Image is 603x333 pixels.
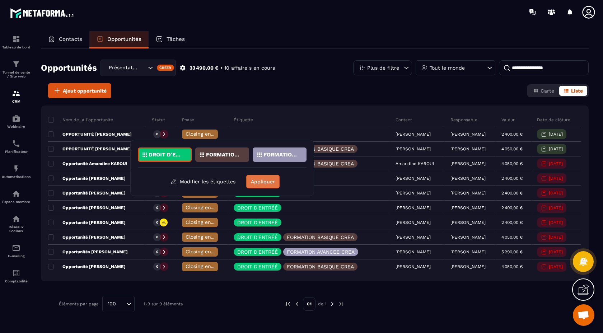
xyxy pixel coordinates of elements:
p: [DATE] [549,249,563,254]
h2: Opportunités [41,61,97,75]
p: 0 [156,132,158,137]
p: Éléments par page [59,301,99,306]
p: 0 [156,205,158,210]
p: E-mailing [2,254,31,258]
span: Présentation Réseau [107,64,139,72]
button: Liste [559,86,587,96]
p: 2 400,00 € [501,176,523,181]
span: Closing en cours [186,234,226,240]
p: 1-9 sur 9 éléments [144,301,183,306]
p: de 1 [318,301,327,307]
p: 2 400,00 € [501,220,523,225]
p: Tâches [167,36,185,42]
a: Opportunités [89,31,149,48]
a: accountantaccountantComptabilité [2,263,31,289]
p: 10 affaire s en cours [224,65,275,71]
p: Tableau de bord [2,45,31,49]
p: [DATE] [549,146,563,151]
p: Plus de filtre [367,65,399,70]
p: 33 490,00 € [190,65,219,71]
a: social-networksocial-networkRéseaux Sociaux [2,209,31,238]
img: automations [12,114,20,123]
p: Statut [152,117,165,123]
img: next [329,301,336,307]
p: [PERSON_NAME] [450,235,486,240]
img: scheduler [12,139,20,148]
img: formation [12,35,20,43]
p: FORMATION BASIQUE CREA [287,264,354,269]
span: Closing en cours [186,131,226,137]
p: [PERSON_NAME] [450,191,486,196]
p: FORMATION BASIQUE CREA [287,161,354,166]
p: [PERSON_NAME] [450,220,486,225]
p: 0 [156,220,158,225]
p: [PERSON_NAME] [450,161,486,166]
a: formationformationTableau de bord [2,29,31,55]
span: Closing en cours [186,263,226,269]
img: prev [285,301,291,307]
p: 2 400,00 € [501,205,523,210]
p: Phase [182,117,194,123]
p: DROIT D'ENTRÉÉ [237,249,278,254]
p: OPPORTUNITÉ [PERSON_NAME] [48,146,132,152]
input: Search for option [139,64,146,72]
p: [PERSON_NAME] [450,205,486,210]
p: DROIT D'ENTRÉÉ [237,220,278,225]
img: email [12,244,20,252]
p: 0 [156,264,158,269]
p: Opportunité [PERSON_NAME] [48,234,126,240]
p: Valeur [501,117,515,123]
button: Carte [529,86,558,96]
p: [DATE] [549,161,563,166]
p: FORMATION BASIQUE CREA [206,152,241,157]
span: Ajout opportunité [63,87,107,94]
p: DROIT D'ENTRÉÉ [237,235,278,240]
span: Liste [571,88,583,94]
img: formation [12,89,20,98]
p: Automatisations [2,175,31,179]
p: DROIT D'ENTRÉÉ [149,152,183,157]
p: [DATE] [549,220,563,225]
p: Planificateur [2,150,31,154]
a: Contacts [41,31,89,48]
span: Closing en cours [186,219,226,225]
p: [DATE] [549,235,563,240]
div: Search for option [100,60,176,76]
p: Nom de la l'opportunité [48,117,113,123]
p: Opportunité [PERSON_NAME] [48,190,126,196]
a: formationformationCRM [2,84,31,109]
p: Opportunité [PERSON_NAME] [48,205,126,211]
a: automationsautomationsAutomatisations [2,159,31,184]
a: formationformationTunnel de vente / Site web [2,55,31,84]
img: accountant [12,269,20,277]
div: Créer [157,65,174,71]
p: [DATE] [549,264,563,269]
p: OPPORTUNITÉ [PERSON_NAME] [48,131,132,137]
p: 2 400,00 € [501,132,523,137]
p: [DATE] [549,176,563,181]
p: Comptabilité [2,279,31,283]
img: logo [10,6,75,19]
img: prev [294,301,300,307]
p: 5 290,00 € [501,249,523,254]
p: 4 050,00 € [501,161,523,166]
img: social-network [12,215,20,223]
p: [DATE] [549,205,563,210]
p: FORMATION AVANCEE CREA [287,249,355,254]
a: automationsautomationsWebinaire [2,109,31,134]
button: Appliquer [246,175,280,188]
p: [PERSON_NAME] [450,146,486,151]
span: 100 [105,300,118,308]
p: Opportunité [PERSON_NAME] [48,220,126,225]
p: [PERSON_NAME] [450,132,486,137]
button: Ajout opportunité [48,83,111,98]
span: Carte [541,88,554,94]
p: [DATE] [549,132,563,137]
p: [PERSON_NAME] [450,249,486,254]
p: Tunnel de vente / Site web [2,70,31,78]
p: Réseaux Sociaux [2,225,31,233]
p: Tout le monde [430,65,465,70]
button: Modifier les étiquettes [165,175,241,188]
p: FORMATION BASIQUE CREA [287,235,354,240]
div: Search for option [102,296,135,312]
